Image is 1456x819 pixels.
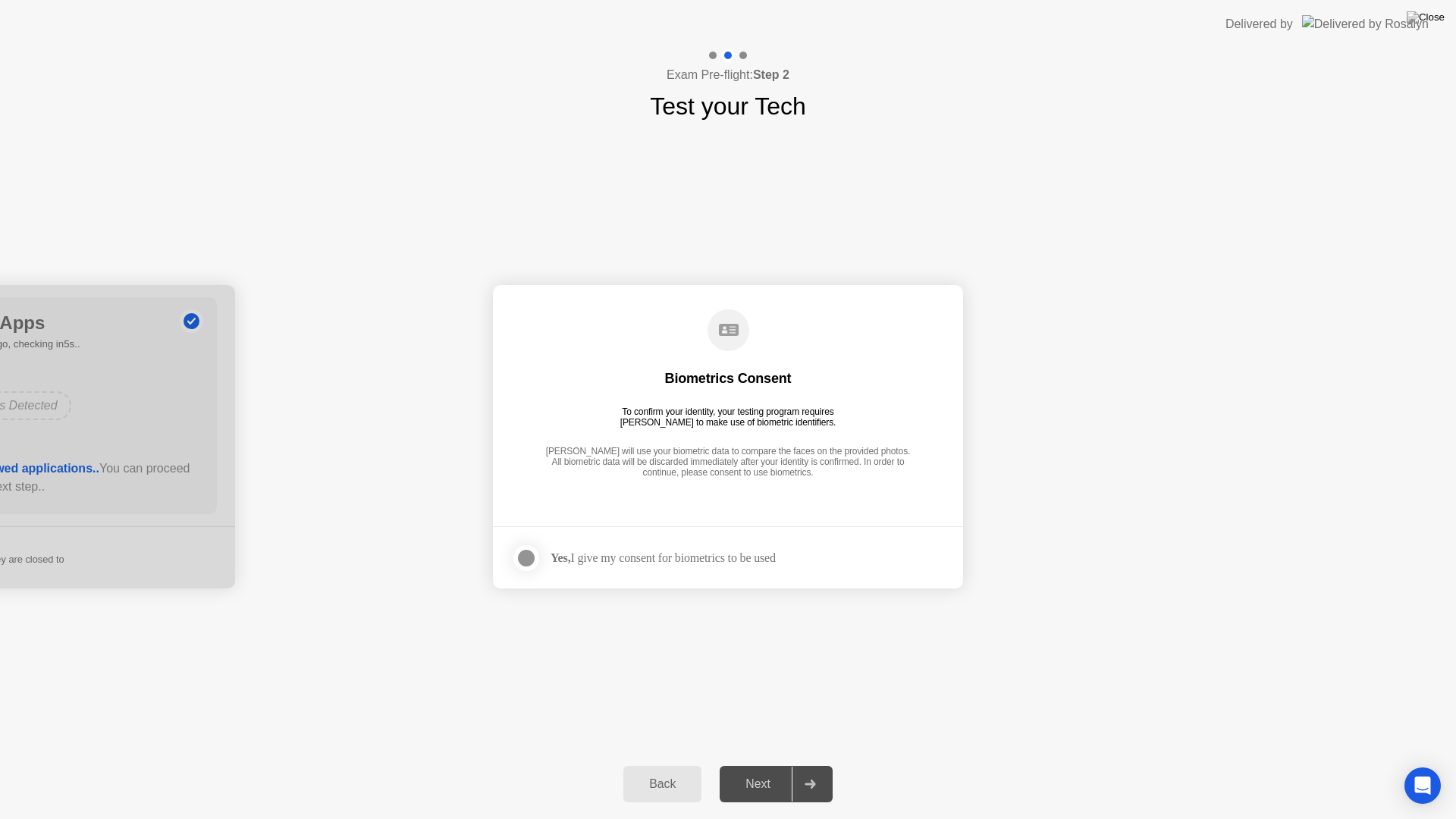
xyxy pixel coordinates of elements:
div: To confirm your identity, your testing program requires [PERSON_NAME] to make use of biometric id... [614,406,843,428]
img: Close [1407,11,1445,24]
b: Step 2 [753,68,789,81]
button: Next [720,766,833,802]
h1: Test your Tech [650,88,806,124]
button: Back [623,766,701,802]
div: Biometrics Consent [665,369,792,388]
img: Delivered by Rosalyn [1302,15,1429,33]
div: Delivered by [1225,15,1293,33]
strong: Yes, [551,551,570,564]
div: Next [724,777,792,791]
div: Open Intercom Messenger [1404,767,1441,804]
div: I give my consent for biometrics to be used [551,551,776,565]
h4: Exam Pre-flight: [667,66,789,84]
div: Back [628,777,697,791]
div: [PERSON_NAME] will use your biometric data to compare the faces on the provided photos. All biome... [541,446,915,480]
